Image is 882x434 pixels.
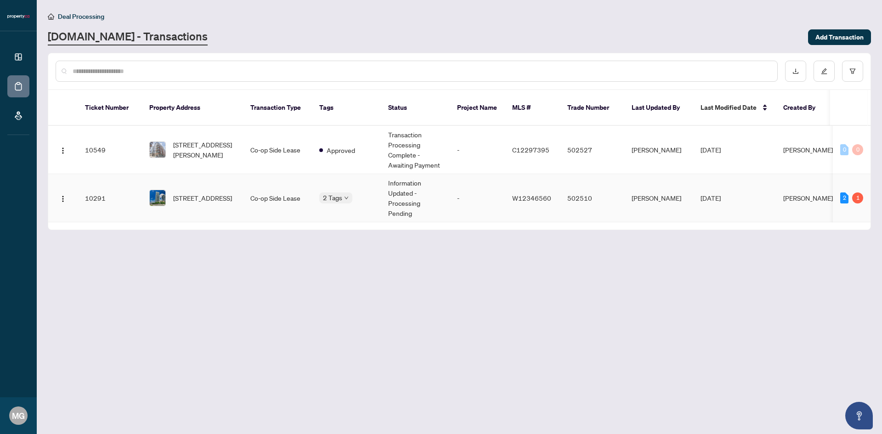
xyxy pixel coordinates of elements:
[624,174,693,222] td: [PERSON_NAME]
[173,140,236,160] span: [STREET_ADDRESS][PERSON_NAME]
[560,174,624,222] td: 502510
[323,192,342,203] span: 2 Tags
[849,68,856,74] span: filter
[624,126,693,174] td: [PERSON_NAME]
[814,61,835,82] button: edit
[624,90,693,126] th: Last Updated By
[150,190,165,206] img: thumbnail-img
[12,409,25,422] span: MG
[785,61,806,82] button: download
[78,174,142,222] td: 10291
[560,126,624,174] td: 502527
[845,402,873,429] button: Open asap
[243,90,312,126] th: Transaction Type
[808,29,871,45] button: Add Transaction
[150,142,165,158] img: thumbnail-img
[783,146,833,154] span: [PERSON_NAME]
[56,191,70,205] button: Logo
[48,13,54,20] span: home
[505,90,560,126] th: MLS #
[78,90,142,126] th: Ticket Number
[173,193,232,203] span: [STREET_ADDRESS]
[852,192,863,203] div: 1
[840,144,848,155] div: 0
[78,126,142,174] td: 10549
[59,195,67,203] img: Logo
[821,68,827,74] span: edit
[783,194,833,202] span: [PERSON_NAME]
[560,90,624,126] th: Trade Number
[842,61,863,82] button: filter
[142,90,243,126] th: Property Address
[512,194,551,202] span: W12346560
[58,12,104,21] span: Deal Processing
[840,192,848,203] div: 2
[701,102,757,113] span: Last Modified Date
[381,126,450,174] td: Transaction Processing Complete - Awaiting Payment
[59,147,67,154] img: Logo
[381,174,450,222] td: Information Updated - Processing Pending
[312,90,381,126] th: Tags
[792,68,799,74] span: download
[381,90,450,126] th: Status
[701,194,721,202] span: [DATE]
[776,90,831,126] th: Created By
[450,126,505,174] td: -
[344,196,349,200] span: down
[327,145,355,155] span: Approved
[815,30,864,45] span: Add Transaction
[243,126,312,174] td: Co-op Side Lease
[852,144,863,155] div: 0
[450,90,505,126] th: Project Name
[693,90,776,126] th: Last Modified Date
[48,29,208,45] a: [DOMAIN_NAME] - Transactions
[56,142,70,157] button: Logo
[512,146,549,154] span: C12297395
[701,146,721,154] span: [DATE]
[7,14,29,19] img: logo
[450,174,505,222] td: -
[243,174,312,222] td: Co-op Side Lease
